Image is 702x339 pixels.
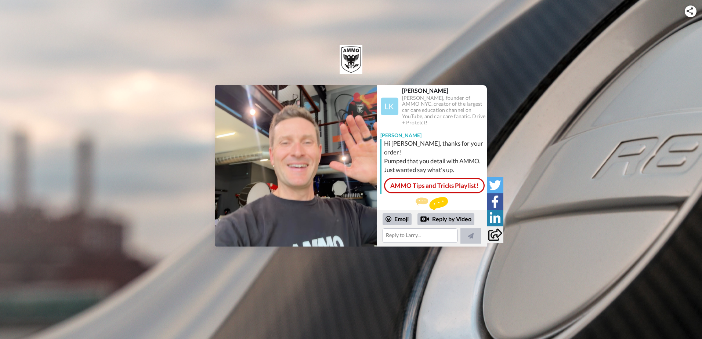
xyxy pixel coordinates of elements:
div: [PERSON_NAME] [402,87,486,94]
img: ic_share.svg [687,7,693,15]
img: message.svg [416,197,448,212]
a: AMMO Tips and Tricks Playlist! [384,178,485,193]
div: [PERSON_NAME], founder of AMMO NYC, creator of the largest car care education channel on YouTube,... [402,95,486,126]
div: Hi [PERSON_NAME], thanks for your order! Pumped that you detail with AMMO. Just wanted say what's... [384,139,485,174]
img: 2ede2f57-40b9-4208-aea3-eb6fb5007dcf-thumb.jpg [215,85,377,247]
div: Send [PERSON_NAME] a reply. [377,197,487,224]
div: Reply by Video [420,215,429,223]
div: Reply by Video [417,213,474,226]
div: [PERSON_NAME] [377,128,487,139]
img: Profile Image [381,98,398,115]
div: Emoji [383,213,412,225]
img: logo [340,45,362,74]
